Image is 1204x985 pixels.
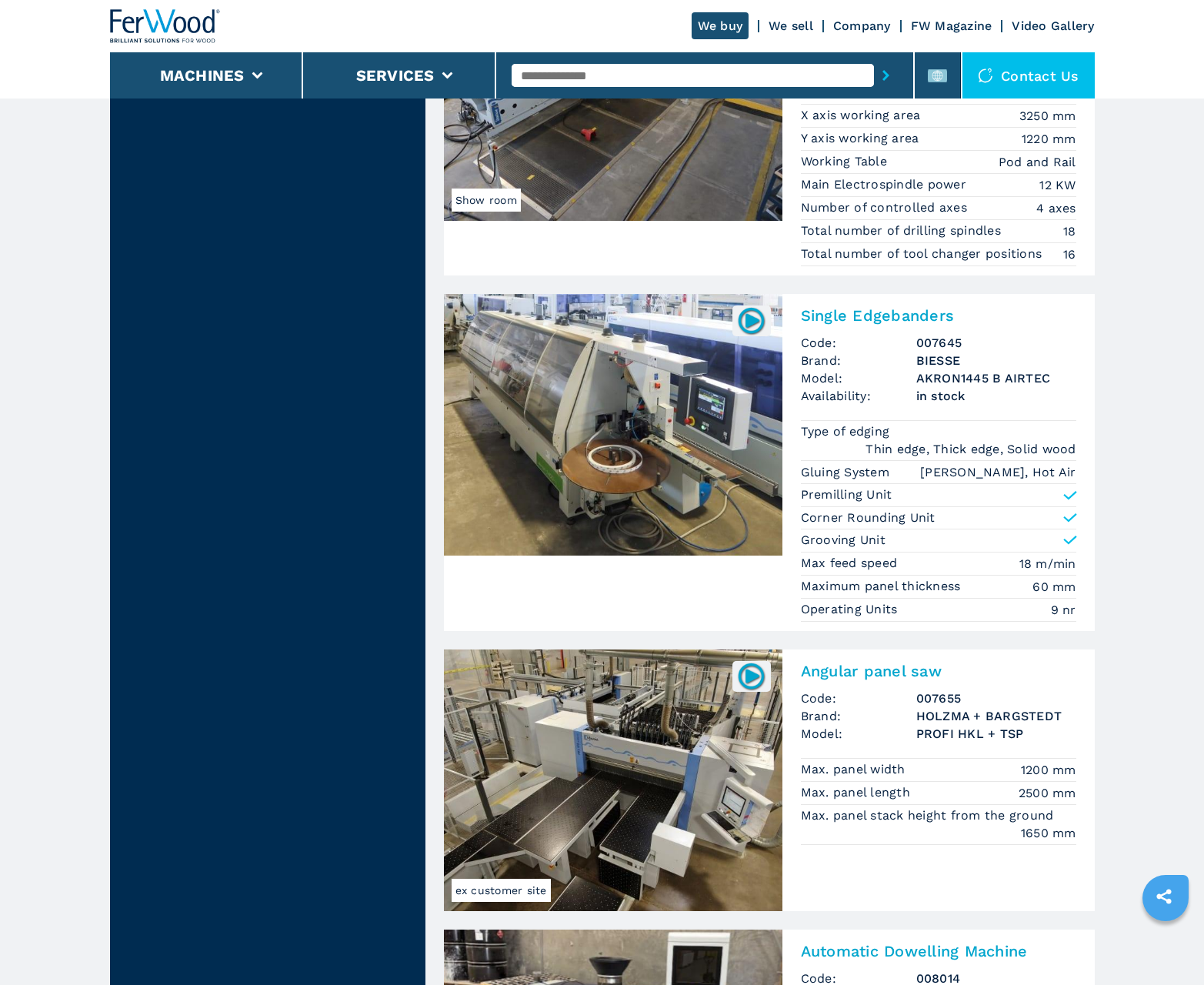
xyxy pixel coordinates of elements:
[801,369,916,387] span: Model:
[1012,18,1094,33] a: Video Gallery
[920,463,1076,481] em: [PERSON_NAME], Hot Air
[978,68,993,83] img: Contact us
[1145,877,1183,916] a: sharethis
[736,306,766,336] img: 007645
[801,784,915,801] p: Max. panel length
[452,879,551,902] span: ex customer site
[916,387,1076,405] span: in stock
[916,369,1076,387] h3: AKRON1445 B AIRTEC
[1019,107,1076,125] em: 3250 mm
[801,334,916,352] span: Code:
[801,578,965,595] p: Maximum panel thickness
[801,176,971,193] p: Main Electrospindle power
[916,334,1076,352] h3: 007645
[801,387,916,405] span: Availability:
[1032,578,1076,596] em: 60 mm
[801,601,902,618] p: Operating Units
[801,662,1076,680] h2: Angular panel saw
[801,689,916,707] span: Code:
[801,306,1076,325] h2: Single Edgebanders
[865,440,1076,458] em: Thin edge, Thick edge, Solid wood
[801,725,916,743] span: Model:
[801,352,916,369] span: Brand:
[916,707,1076,725] h3: HOLZMA + BARGSTEDT
[801,761,909,778] p: Max. panel width
[110,9,221,43] img: Ferwood
[1021,761,1076,779] em: 1200 mm
[911,18,992,33] a: FW Magazine
[356,66,435,85] button: Services
[1036,199,1076,217] em: 4 axes
[1019,784,1076,802] em: 2500 mm
[801,245,1046,262] p: Total number of tool changer positions
[801,486,892,503] p: Premilling Unit
[801,222,1006,239] p: Total number of drilling spindles
[801,153,892,170] p: Working Table
[801,532,885,549] p: Grooving Unit
[801,942,1076,960] h2: Automatic Dowelling Machine
[874,58,898,93] button: submit-button
[801,107,925,124] p: X axis working area
[833,18,891,33] a: Company
[1019,555,1076,573] em: 18 m/min
[801,423,894,440] p: Type of edging
[444,649,1095,911] a: Angular panel saw HOLZMA + BARGSTEDT PROFI HKL + TSPex customer site007655Angular panel sawCode:0...
[801,807,1058,824] p: Max. panel stack height from the ground
[1022,130,1076,148] em: 1220 mm
[916,689,1076,707] h3: 007655
[916,725,1076,743] h3: PROFI HKL + TSP
[801,464,894,481] p: Gluing System
[444,294,1095,631] a: Single Edgebanders BIESSE AKRON1445 B AIRTEC007645Single EdgebandersCode:007645Brand:BIESSEModel:...
[1139,916,1192,973] iframe: Chat
[801,130,923,147] p: Y axis working area
[1063,245,1076,263] em: 16
[801,509,936,526] p: Corner Rounding Unit
[452,189,521,212] span: Show room
[962,52,1095,98] div: Contact us
[1039,176,1076,194] em: 12 KW
[1063,222,1076,240] em: 18
[916,352,1076,369] h3: BIESSE
[1021,824,1076,842] em: 1650 mm
[444,294,782,556] img: Single Edgebanders BIESSE AKRON1445 B AIRTEC
[769,18,813,33] a: We sell
[160,66,245,85] button: Machines
[692,12,749,39] a: We buy
[801,707,916,725] span: Brand:
[736,661,766,691] img: 007655
[444,649,782,911] img: Angular panel saw HOLZMA + BARGSTEDT PROFI HKL + TSP
[999,153,1076,171] em: Pod and Rail
[801,555,902,572] p: Max feed speed
[1051,601,1076,619] em: 9 nr
[801,199,972,216] p: Number of controlled axes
